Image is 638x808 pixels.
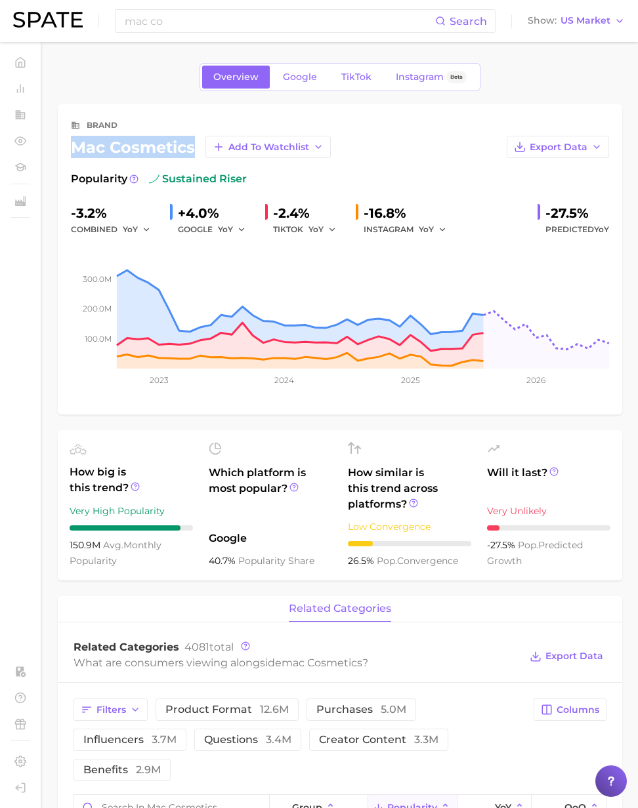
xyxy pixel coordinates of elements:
[70,539,103,551] span: 150.9m
[178,222,255,237] div: GOOGLE
[218,224,233,235] span: YoY
[209,531,332,546] span: Google
[70,525,193,531] div: 9 / 10
[178,203,255,224] div: +4.0%
[165,704,289,715] span: product format
[83,735,177,745] span: influencers
[507,136,609,158] button: Export Data
[487,525,610,531] div: 1 / 10
[401,375,420,385] tspan: 2025
[534,698,606,721] button: Columns
[396,71,444,83] span: Instagram
[149,171,247,187] span: sustained riser
[204,735,291,745] span: questions
[96,704,126,716] span: Filters
[487,539,583,567] span: predicted growth
[71,203,159,224] div: -3.2%
[74,641,179,653] span: Related Categories
[419,224,434,235] span: YoY
[70,464,193,496] span: How big is this trend?
[419,222,447,237] button: YoY
[518,539,538,551] abbr: popularity index
[526,647,606,666] button: Export Data
[213,71,259,83] span: Overview
[209,465,332,524] span: Which platform is most popular?
[74,654,520,672] div: What are consumers viewing alongside ?
[487,465,610,496] span: Will it last?
[123,222,151,237] button: YoY
[385,66,478,89] a: InstagramBeta
[205,136,331,158] button: Add to Watchlist
[414,733,438,746] span: 3.3m
[319,735,438,745] span: creator content
[11,778,30,798] a: Log out. Currently logged in with e-mail yumi.toki@spate.nyc.
[316,704,406,715] span: purchases
[348,555,377,567] span: 26.5%
[273,222,345,237] div: TIKTOK
[71,222,159,237] div: combined
[103,539,123,551] abbr: average
[123,10,435,32] input: Search here for a brand, industry, or ingredient
[228,142,309,153] span: Add to Watchlist
[308,224,324,235] span: YoY
[364,203,456,224] div: -16.8%
[272,66,328,89] a: Google
[450,15,487,28] span: Search
[123,224,138,235] span: YoY
[71,171,127,187] span: Popularity
[184,641,209,653] span: 4081
[149,174,159,184] img: sustained riser
[273,203,345,224] div: -2.4%
[184,641,234,653] span: total
[282,656,362,669] span: mac cosmetics
[348,465,471,512] span: How similar is this trend across platforms?
[545,222,609,237] span: Predicted
[238,555,314,567] span: popularity share
[202,66,270,89] a: Overview
[545,651,603,662] span: Export Data
[381,703,406,716] span: 5.0m
[450,71,463,83] span: Beta
[83,765,161,775] span: benefits
[289,603,391,615] span: related categories
[308,222,337,237] button: YoY
[526,375,545,385] tspan: 2026
[266,733,291,746] span: 3.4m
[557,704,599,716] span: Columns
[87,117,117,133] div: brand
[524,12,628,30] button: ShowUS Market
[150,375,169,385] tspan: 2023
[528,17,557,24] span: Show
[71,136,331,158] div: mac cosmetics
[70,539,161,567] span: monthly popularity
[274,375,294,385] tspan: 2024
[348,541,471,546] div: 2 / 10
[377,555,397,567] abbr: popularity index
[330,66,383,89] a: TikTok
[348,519,471,535] div: Low Convergence
[341,71,372,83] span: TikTok
[136,763,161,776] span: 2.9m
[218,222,246,237] button: YoY
[209,555,238,567] span: 40.7%
[487,503,610,519] div: Very Unlikely
[530,142,587,153] span: Export Data
[260,703,289,716] span: 12.6m
[594,224,609,234] span: YoY
[13,12,83,28] img: SPATE
[545,203,609,224] div: -27.5%
[74,698,148,721] button: Filters
[364,222,456,237] div: INSTAGRAM
[152,733,177,746] span: 3.7m
[487,539,518,551] span: -27.5%
[377,555,458,567] span: convergence
[283,71,317,83] span: Google
[561,17,610,24] span: US Market
[70,503,193,519] div: Very High Popularity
